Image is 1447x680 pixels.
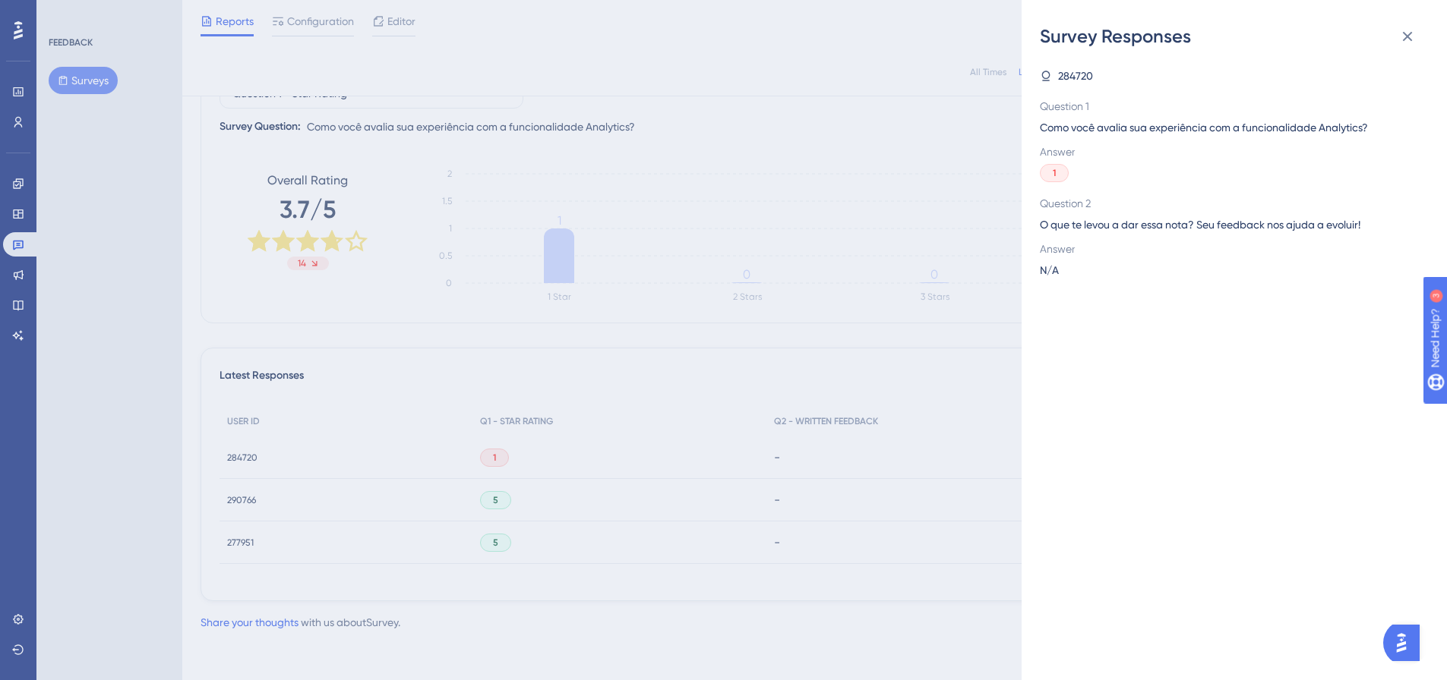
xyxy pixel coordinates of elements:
[1040,97,1417,115] span: Question 1
[1040,194,1417,212] span: Question 2
[1058,67,1093,85] span: 284720
[1383,620,1429,666] iframe: UserGuiding AI Assistant Launcher
[1040,118,1417,137] span: Como você avalia sua experiência com a funcionalidade Analytics?
[1040,240,1417,258] span: Answer
[36,4,95,22] span: Need Help?
[1040,261,1059,279] span: N/A
[1053,167,1056,179] span: 1
[1040,24,1429,49] div: Survey Responses
[106,8,110,20] div: 3
[1040,216,1417,234] span: O que te levou a dar essa nota? Seu feedback nos ajuda a evoluir!
[1040,143,1417,161] span: Answer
